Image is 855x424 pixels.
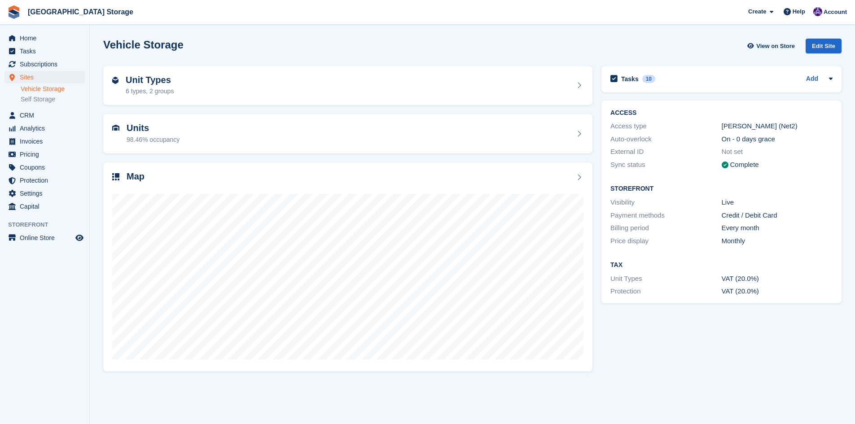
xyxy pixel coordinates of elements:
div: Auto-overlock [610,134,721,144]
div: Monthly [722,236,833,246]
span: Online Store [20,232,74,244]
span: Analytics [20,122,74,135]
a: menu [4,187,85,200]
div: Complete [730,160,759,170]
a: menu [4,232,85,244]
div: Every month [722,223,833,233]
div: Access type [610,121,721,131]
span: Settings [20,187,74,200]
span: Invoices [20,135,74,148]
h2: Vehicle Storage [103,39,184,51]
h2: Unit Types [126,75,174,85]
img: stora-icon-8386f47178a22dfd0bd8f6a31ec36ba5ce8667c1dd55bd0f319d3a0aa187defe.svg [7,5,21,19]
h2: Map [127,171,145,182]
div: Visibility [610,197,721,208]
a: menu [4,32,85,44]
div: VAT (20.0%) [722,286,833,297]
div: Edit Site [806,39,842,53]
a: menu [4,148,85,161]
a: [GEOGRAPHIC_DATA] Storage [24,4,137,19]
span: Storefront [8,220,89,229]
a: menu [4,174,85,187]
div: 10 [642,75,655,83]
h2: Storefront [610,185,833,192]
div: Not set [722,147,833,157]
a: Unit Types 6 types, 2 groups [103,66,592,105]
a: Preview store [74,232,85,243]
span: Subscriptions [20,58,74,70]
div: Sync status [610,160,721,170]
a: menu [4,58,85,70]
a: Map [103,162,592,372]
a: menu [4,71,85,83]
h2: Tax [610,262,833,269]
img: Hollie Harvey [813,7,822,16]
img: map-icn-33ee37083ee616e46c38cad1a60f524a97daa1e2b2c8c0bc3eb3415660979fc1.svg [112,173,119,180]
div: 98.46% occupancy [127,135,180,144]
a: menu [4,109,85,122]
h2: Units [127,123,180,133]
a: Add [806,74,818,84]
div: On - 0 days grace [722,134,833,144]
span: Capital [20,200,74,213]
a: Self Storage [21,95,85,104]
div: Live [722,197,833,208]
span: Coupons [20,161,74,174]
div: Billing period [610,223,721,233]
span: Tasks [20,45,74,57]
span: View on Store [756,42,795,51]
div: Price display [610,236,721,246]
span: Account [824,8,847,17]
img: unit-type-icn-2b2737a686de81e16bb02015468b77c625bbabd49415b5ef34ead5e3b44a266d.svg [112,77,118,84]
span: Home [20,32,74,44]
span: Protection [20,174,74,187]
div: Protection [610,286,721,297]
a: menu [4,200,85,213]
span: Help [793,7,805,16]
div: [PERSON_NAME] (Net2) [722,121,833,131]
a: Edit Site [806,39,842,57]
div: Unit Types [610,274,721,284]
a: Units 98.46% occupancy [103,114,592,153]
div: External ID [610,147,721,157]
span: Pricing [20,148,74,161]
a: menu [4,135,85,148]
a: menu [4,122,85,135]
span: CRM [20,109,74,122]
a: menu [4,161,85,174]
div: 6 types, 2 groups [126,87,174,96]
span: Create [748,7,766,16]
h2: ACCESS [610,109,833,117]
h2: Tasks [621,75,639,83]
a: Vehicle Storage [21,85,85,93]
a: menu [4,45,85,57]
img: unit-icn-7be61d7bf1b0ce9d3e12c5938cc71ed9869f7b940bace4675aadf7bd6d80202e.svg [112,125,119,131]
a: View on Store [746,39,798,53]
span: Sites [20,71,74,83]
div: Payment methods [610,210,721,221]
div: Credit / Debit Card [722,210,833,221]
div: VAT (20.0%) [722,274,833,284]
